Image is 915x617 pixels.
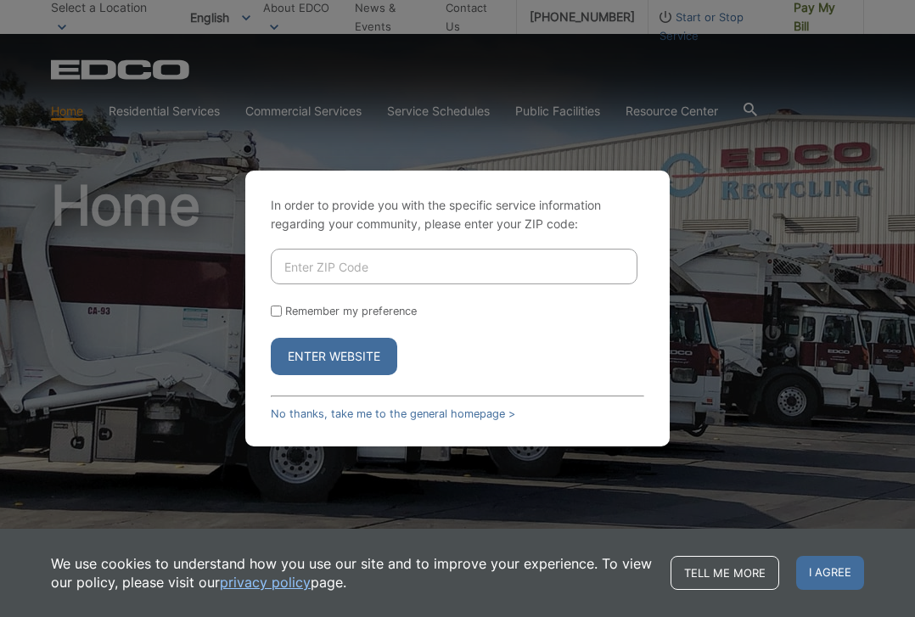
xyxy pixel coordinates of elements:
[285,305,417,317] label: Remember my preference
[271,407,515,420] a: No thanks, take me to the general homepage >
[271,196,644,233] p: In order to provide you with the specific service information regarding your community, please en...
[51,554,654,592] p: We use cookies to understand how you use our site and to improve your experience. To view our pol...
[796,556,864,590] span: I agree
[220,573,311,592] a: privacy policy
[271,249,637,284] input: Enter ZIP Code
[271,338,397,375] button: Enter Website
[671,556,779,590] a: Tell me more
